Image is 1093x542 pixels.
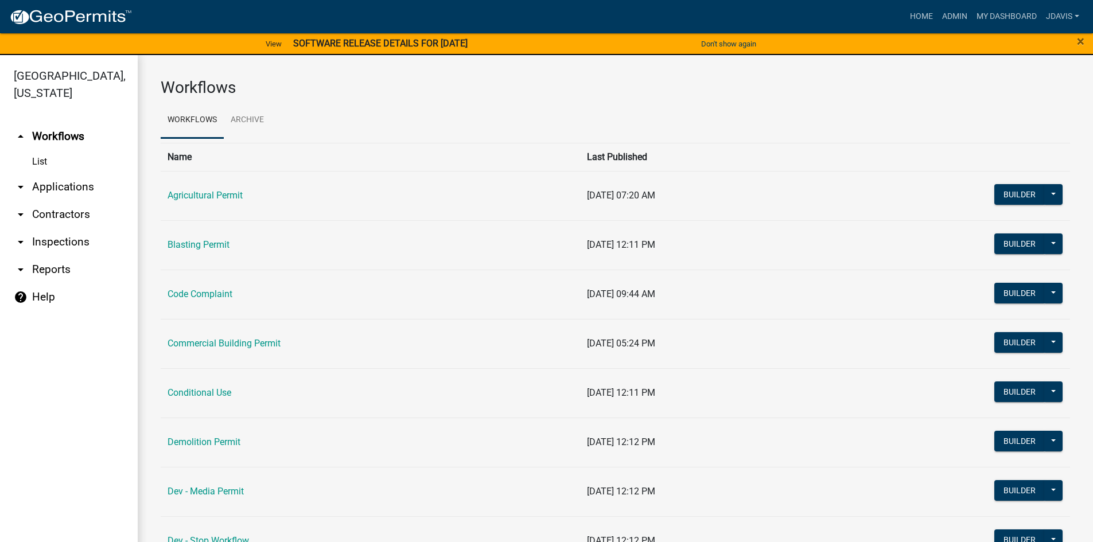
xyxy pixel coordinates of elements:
button: Builder [994,233,1045,254]
button: Builder [994,480,1045,501]
span: [DATE] 09:44 AM [587,288,655,299]
button: Builder [994,184,1045,205]
a: Code Complaint [168,288,232,299]
a: Agricultural Permit [168,190,243,201]
span: [DATE] 12:11 PM [587,239,655,250]
button: Close [1077,34,1084,48]
i: arrow_drop_down [14,263,28,276]
a: Admin [938,6,972,28]
span: [DATE] 12:11 PM [587,387,655,398]
h3: Workflows [161,78,1070,98]
span: [DATE] 12:12 PM [587,436,655,447]
span: [DATE] 07:20 AM [587,190,655,201]
a: Commercial Building Permit [168,338,281,349]
a: jdavis [1041,6,1084,28]
button: Builder [994,431,1045,451]
a: Workflows [161,102,224,139]
th: Name [161,143,580,171]
button: Builder [994,283,1045,303]
a: My Dashboard [972,6,1041,28]
button: Don't show again [697,34,761,53]
span: [DATE] 12:12 PM [587,486,655,497]
strong: SOFTWARE RELEASE DETAILS FOR [DATE] [293,38,468,49]
i: arrow_drop_down [14,235,28,249]
a: Home [905,6,938,28]
a: Blasting Permit [168,239,230,250]
span: × [1077,33,1084,49]
a: Conditional Use [168,387,231,398]
a: Archive [224,102,271,139]
i: arrow_drop_up [14,130,28,143]
i: arrow_drop_down [14,208,28,221]
th: Last Published [580,143,929,171]
i: help [14,290,28,304]
a: View [261,34,286,53]
span: [DATE] 05:24 PM [587,338,655,349]
a: Dev - Media Permit [168,486,244,497]
button: Builder [994,332,1045,353]
button: Builder [994,381,1045,402]
a: Demolition Permit [168,436,240,447]
i: arrow_drop_down [14,180,28,194]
